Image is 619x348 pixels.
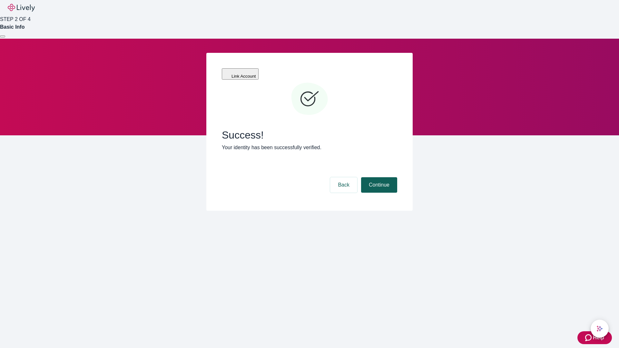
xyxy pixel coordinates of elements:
[593,334,604,342] span: Help
[596,325,603,332] svg: Lively AI Assistant
[591,320,609,338] button: chat
[585,334,593,342] svg: Zendesk support icon
[222,129,397,141] span: Success!
[222,144,397,151] p: Your identity has been successfully verified.
[577,331,612,344] button: Zendesk support iconHelp
[8,4,35,12] img: Lively
[290,80,329,119] svg: Checkmark icon
[330,177,357,193] button: Back
[222,68,259,80] button: Link Account
[361,177,397,193] button: Continue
